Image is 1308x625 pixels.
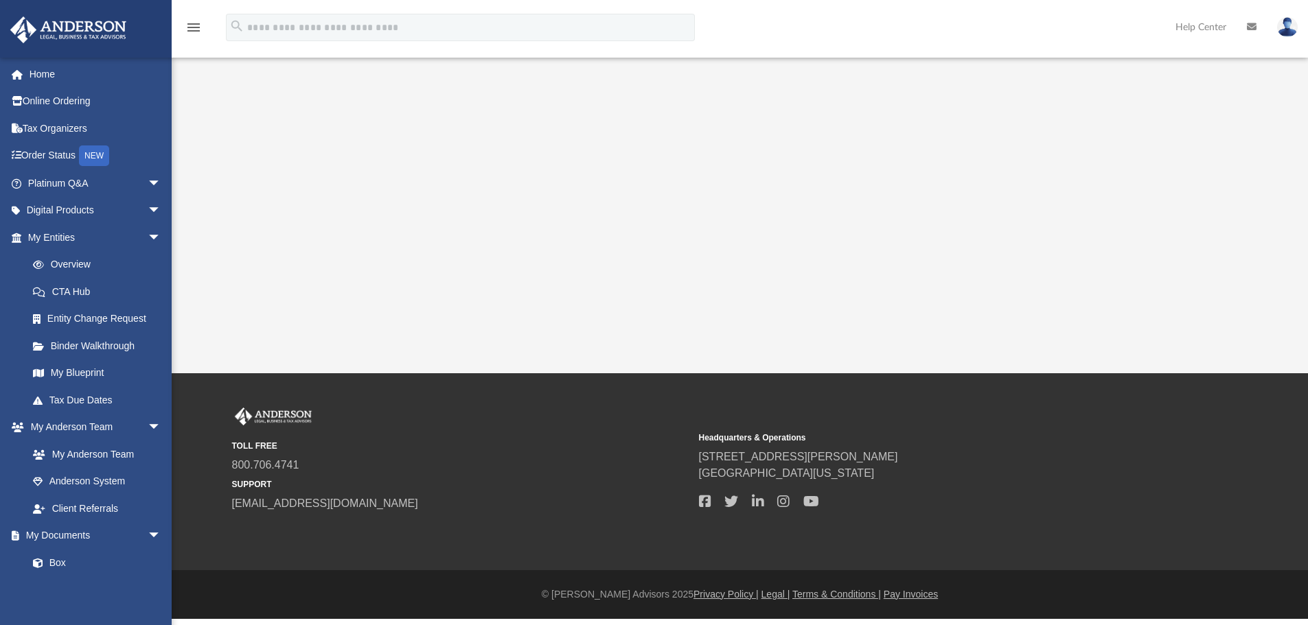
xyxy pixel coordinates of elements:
span: arrow_drop_down [148,414,175,442]
a: Online Ordering [10,88,182,115]
a: Privacy Policy | [693,589,759,600]
img: Anderson Advisors Platinum Portal [232,408,314,425]
div: © [PERSON_NAME] Advisors 2025 [172,587,1308,602]
a: [GEOGRAPHIC_DATA][US_STATE] [699,467,875,479]
small: SUPPORT [232,478,689,491]
img: User Pic [1277,17,1298,37]
a: Tax Due Dates [19,386,182,414]
span: arrow_drop_down [148,197,175,225]
a: Home [10,60,182,88]
a: Digital Productsarrow_drop_down [10,197,182,224]
a: My Documentsarrow_drop_down [10,522,175,550]
a: Legal | [761,589,790,600]
a: Pay Invoices [884,589,938,600]
a: Overview [19,251,182,279]
img: Anderson Advisors Platinum Portal [6,16,130,43]
a: 800.706.4741 [232,459,299,471]
i: menu [185,19,202,36]
a: Anderson System [19,468,175,495]
span: arrow_drop_down [148,169,175,198]
span: arrow_drop_down [148,522,175,550]
a: menu [185,26,202,36]
a: Client Referrals [19,495,175,522]
a: My Entitiesarrow_drop_down [10,224,182,251]
a: Binder Walkthrough [19,332,182,359]
i: search [229,19,244,34]
span: arrow_drop_down [148,224,175,252]
a: [STREET_ADDRESS][PERSON_NAME] [699,451,898,462]
a: [EMAIL_ADDRESS][DOMAIN_NAME] [232,497,418,509]
a: CTA Hub [19,278,182,305]
a: Tax Organizers [10,115,182,142]
a: Platinum Q&Aarrow_drop_down [10,169,182,197]
a: My Blueprint [19,359,175,387]
small: Headquarters & Operations [699,432,1156,444]
a: Entity Change Request [19,305,182,333]
a: Meeting Minutes [19,576,175,604]
a: Box [19,549,168,576]
a: My Anderson Team [19,440,168,468]
div: NEW [79,145,109,166]
a: My Anderson Teamarrow_drop_down [10,414,175,441]
a: Terms & Conditions | [792,589,881,600]
small: TOLL FREE [232,440,689,452]
a: Order StatusNEW [10,142,182,170]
